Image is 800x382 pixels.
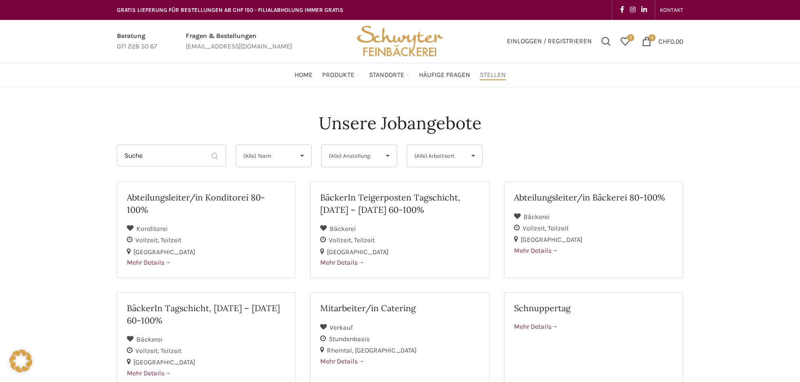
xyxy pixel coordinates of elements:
a: Home [295,66,313,85]
a: Suchen [597,32,616,51]
span: Vollzeit [135,347,161,355]
span: Produkte [322,71,354,80]
a: Abteilungsleiter/in Bäckerei 80-100% Bäckerei Vollzeit Teilzeit [GEOGRAPHIC_DATA] Mehr Details [504,181,683,278]
span: [GEOGRAPHIC_DATA] [133,358,195,366]
a: Standorte [369,66,410,85]
span: Mehr Details [127,258,171,267]
span: Teilzeit [354,236,375,244]
span: Mehr Details [320,357,364,365]
span: [GEOGRAPHIC_DATA] [327,248,389,256]
img: Bäckerei Schwyter [353,20,447,63]
a: Facebook social link [617,3,627,17]
span: [GEOGRAPHIC_DATA] [133,248,195,256]
span: GRATIS LIEFERUNG FÜR BESTELLUNGEN AB CHF 150 - FILIALABHOLUNG IMMER GRATIS [117,7,343,13]
span: Bäckerei [136,335,162,344]
span: (Alle) Team [243,145,288,167]
a: BäckerIn Teigerposten Tagschicht, [DATE] – [DATE] 60-100% Bäckerei Vollzeit Teilzeit [GEOGRAPHIC_... [310,181,489,278]
span: Mehr Details [514,323,558,331]
span: Stundenbasis [329,335,370,343]
h2: BäckerIn Teigerposten Tagschicht, [DATE] – [DATE] 60-100% [320,191,479,215]
h4: Unsere Jobangebote [319,111,482,135]
span: Teilzeit [161,347,181,355]
span: Vollzeit [135,236,161,244]
span: ▾ [464,145,482,167]
span: Bäckerei [524,213,550,221]
a: 0 [616,32,635,51]
a: Instagram social link [627,3,638,17]
span: Häufige Fragen [419,71,470,80]
bdi: 0.00 [658,37,683,45]
input: Suche [117,144,226,166]
div: Secondary navigation [655,0,688,19]
span: ▾ [379,145,397,167]
span: Home [295,71,313,80]
span: Vollzeit [329,236,354,244]
a: Infobox link [186,31,292,52]
a: Abteilungsleiter/in Konditorei 80-100% Konditorei Vollzeit Teilzeit [GEOGRAPHIC_DATA] Mehr Details [117,181,296,278]
span: ▾ [293,145,311,167]
span: Standorte [369,71,404,80]
h2: Schnuppertag [514,302,673,314]
span: 0 [648,34,656,41]
span: Einloggen / Registrieren [507,38,592,45]
span: (Alle) Arbeitsort [414,145,459,167]
span: CHF [658,37,670,45]
span: Rheintal [327,346,355,354]
span: Verkauf [330,324,353,332]
span: Teilzeit [548,224,569,232]
h2: Abteilungsleiter/in Bäckerei 80-100% [514,191,673,203]
a: Einloggen / Registrieren [502,32,597,51]
span: Mehr Details [514,247,558,255]
span: Teilzeit [161,236,181,244]
a: Infobox link [117,31,157,52]
span: [GEOGRAPHIC_DATA] [355,346,417,354]
a: Häufige Fragen [419,66,470,85]
a: Produkte [322,66,360,85]
span: Bäckerei [330,225,356,233]
h2: Abteilungsleiter/in Konditorei 80-100% [127,191,286,215]
span: Stellen [480,71,506,80]
span: [GEOGRAPHIC_DATA] [521,236,582,244]
a: Stellen [480,66,506,85]
h2: BäckerIn Tagschicht, [DATE] – [DATE] 60-100% [127,302,286,326]
span: KONTAKT [660,7,683,13]
h2: Mitarbeiter/in Catering [320,302,479,314]
a: KONTAKT [660,0,683,19]
div: Meine Wunschliste [616,32,635,51]
div: Main navigation [112,66,688,85]
a: Site logo [353,37,447,45]
span: Mehr Details [127,369,171,377]
a: Linkedin social link [638,3,650,17]
span: Konditorei [136,225,168,233]
span: (Alle) Anstellung [329,145,374,167]
a: 0 CHF0.00 [637,32,688,51]
span: 0 [627,34,634,41]
span: Mehr Details [320,258,364,267]
span: Vollzeit [523,224,548,232]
